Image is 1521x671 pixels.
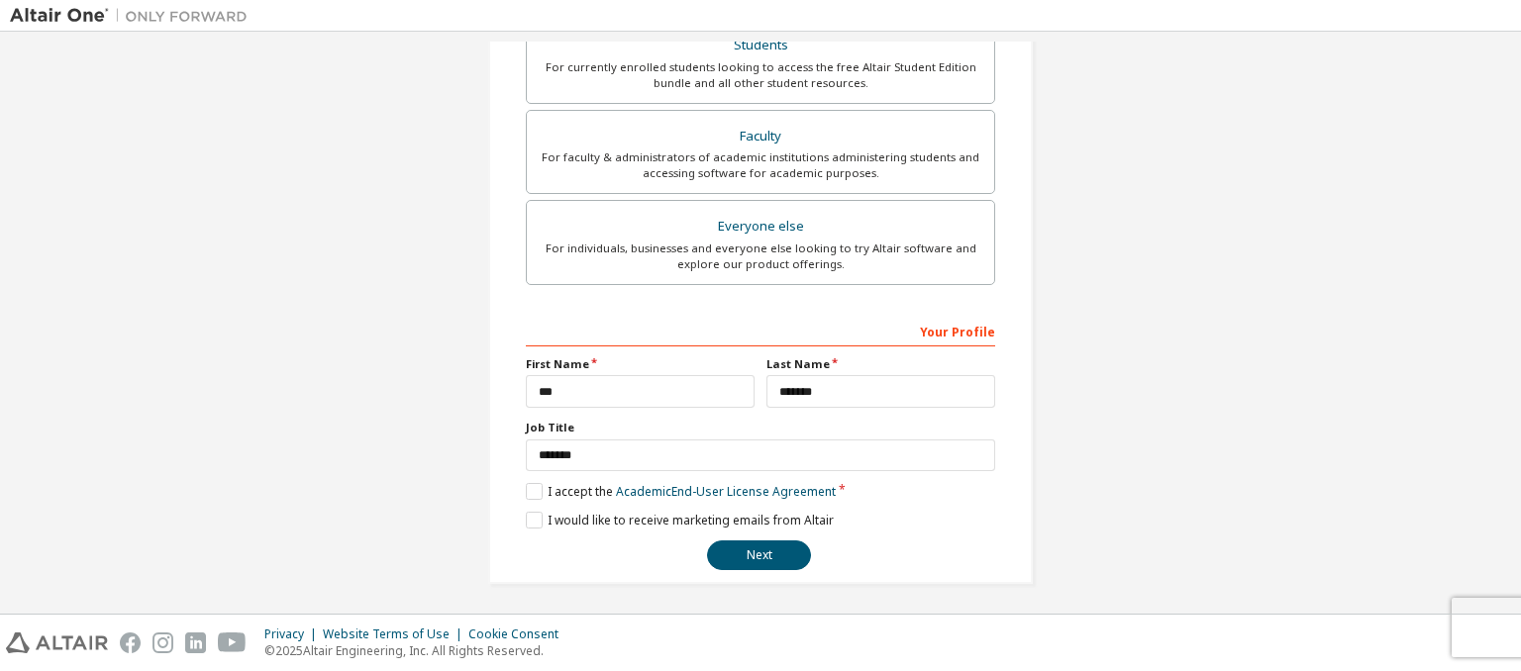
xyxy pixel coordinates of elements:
div: Faculty [539,123,982,150]
label: I accept the [526,483,836,500]
div: Website Terms of Use [323,626,468,642]
div: Students [539,32,982,59]
label: First Name [526,356,755,372]
label: Job Title [526,420,995,435]
div: Cookie Consent [468,626,570,642]
label: I would like to receive marketing emails from Altair [526,512,834,528]
img: instagram.svg [152,632,173,653]
div: For currently enrolled students looking to access the free Altair Student Edition bundle and all ... [539,59,982,91]
img: facebook.svg [120,632,141,653]
img: Altair One [10,6,257,26]
label: Last Name [766,356,995,372]
p: © 2025 Altair Engineering, Inc. All Rights Reserved. [264,642,570,659]
a: Academic End-User License Agreement [616,483,836,500]
div: Privacy [264,626,323,642]
img: linkedin.svg [185,632,206,653]
div: Your Profile [526,315,995,346]
div: For faculty & administrators of academic institutions administering students and accessing softwa... [539,149,982,181]
img: youtube.svg [218,632,247,653]
div: For individuals, businesses and everyone else looking to try Altair software and explore our prod... [539,240,982,272]
img: altair_logo.svg [6,632,108,653]
div: Everyone else [539,213,982,240]
button: Next [707,540,811,570]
